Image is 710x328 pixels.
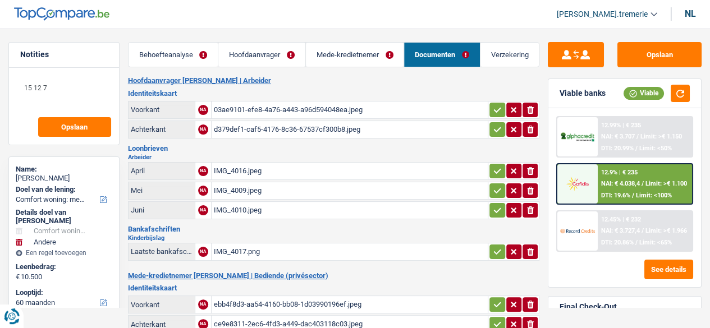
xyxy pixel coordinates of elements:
div: IMG_4010.jpeg [214,202,486,219]
button: Opslaan [38,117,111,137]
span: € [16,272,20,281]
a: Hoofdaanvrager [218,43,305,67]
span: Limit: >€ 1.966 [645,227,687,234]
span: / [642,180,644,187]
label: Leenbedrag: [16,262,110,271]
div: Voorkant [131,301,193,309]
div: NA [198,105,208,115]
span: Limit: <65% [639,239,672,246]
img: Alphacredit [560,131,595,142]
a: Behoefteanalyse [129,43,218,67]
h2: Hoofdaanvrager [PERSON_NAME] | Arbeider [128,76,540,85]
div: April [131,167,193,175]
div: Een regel toevoegen [16,249,112,257]
img: TopCompare Logo [14,7,109,21]
div: Laatste bankafschriften mbt kinderbijslag [131,247,193,256]
h5: Notities [20,50,108,59]
div: 12.9% | € 235 [601,169,638,176]
div: NA [198,166,208,176]
span: Limit: >€ 1.150 [640,133,682,140]
span: NAI: € 3.727,4 [601,227,640,234]
div: Details doel van [PERSON_NAME] [16,208,112,225]
div: NA [198,299,208,309]
div: 12.99% | € 235 [601,122,641,129]
div: ebb4f8d3-aa54-4160-bb08-1d03990196ef.jpeg [214,296,486,313]
div: Achterkant [131,125,193,133]
div: Mei [131,186,193,195]
a: Documenten [404,43,480,67]
div: Juni [131,206,193,214]
div: 03ae9101-efe8-4a76-a443-a96d594048ea.jpeg [214,101,486,118]
div: Final Check-Out [560,302,617,312]
div: IMG_4017.png [214,243,486,260]
span: NAI: € 3.707 [601,133,635,140]
div: NA [198,205,208,215]
div: [PERSON_NAME] [16,174,112,183]
h3: Identiteitskaart [128,90,540,97]
a: Verzekering [480,43,539,67]
img: Cofidis [560,175,595,193]
span: / [635,239,638,246]
span: / [635,145,638,152]
h3: Loonbrieven [128,145,540,152]
h3: Bankafschriften [128,225,540,233]
label: Doel van de lening: [16,185,110,194]
img: Record Credits [560,223,595,240]
div: NA [198,247,208,257]
div: d379def1-caf5-4176-8c36-67537cf300b8.jpeg [214,121,486,138]
span: NAI: € 4.038,4 [601,180,640,187]
div: Voorkant [131,105,193,114]
div: NA [198,186,208,196]
span: Limit: >€ 1.100 [645,180,687,187]
label: Looptijd: [16,288,110,297]
div: nl [685,8,696,19]
div: Name: [16,165,112,174]
h2: Arbeider [128,154,540,160]
span: / [632,192,634,199]
a: [PERSON_NAME].tremerie [548,5,657,24]
div: IMG_4009.jpeg [214,182,486,199]
div: IMG_4016.jpeg [214,163,486,179]
span: Opslaan [61,123,88,131]
div: Viable banks [560,89,606,98]
div: Viable [624,87,664,99]
button: Opslaan [617,42,702,67]
span: DTI: 20.86% [601,239,634,246]
div: NA [198,124,208,135]
h2: Kinderbijslag [128,235,540,241]
div: 12.45% | € 232 [601,216,641,223]
span: DTI: 20.99% [601,145,634,152]
span: DTI: 19.6% [601,192,630,199]
span: Limit: <50% [639,145,672,152]
button: See details [644,260,693,279]
span: / [642,227,644,234]
h3: Identiteitskaart [128,284,540,292]
span: Limit: <100% [636,192,672,199]
h2: Mede-kredietnemer [PERSON_NAME] | Bediende (privésector) [128,271,540,280]
span: [PERSON_NAME].tremerie [557,10,648,19]
span: / [636,133,639,140]
a: Mede-kredietnemer [306,43,404,67]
